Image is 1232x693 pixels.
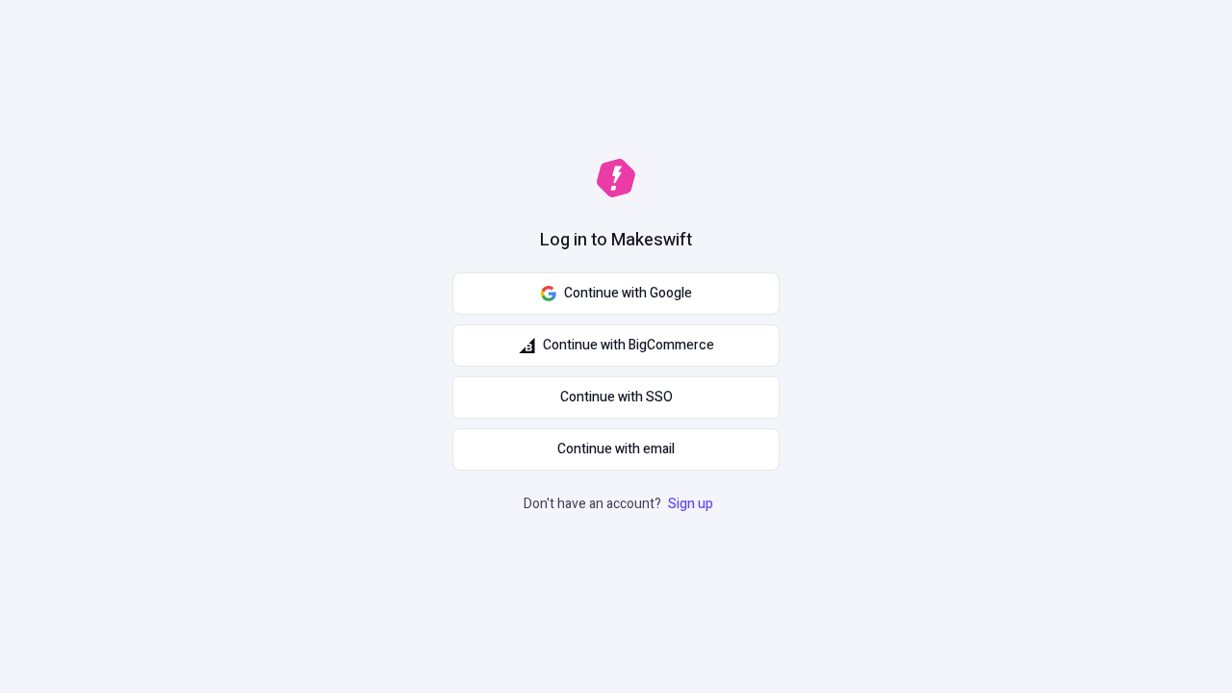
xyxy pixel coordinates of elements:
button: Continue with BigCommerce [452,324,780,367]
button: Continue with email [452,428,780,471]
span: Continue with email [557,439,675,460]
span: Continue with BigCommerce [543,335,714,356]
a: Continue with SSO [452,376,780,419]
p: Don't have an account? [524,494,717,515]
a: Sign up [664,494,717,514]
button: Continue with Google [452,272,780,315]
h1: Log in to Makeswift [540,228,692,253]
span: Continue with Google [564,283,692,304]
